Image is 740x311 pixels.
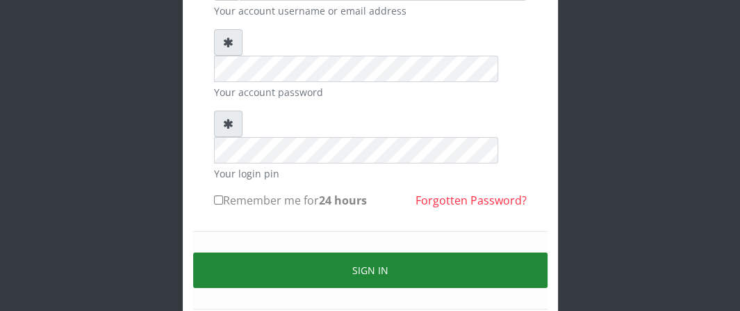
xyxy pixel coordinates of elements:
a: Forgotten Password? [416,193,527,208]
button: Sign in [193,253,548,288]
small: Your account username or email address [214,3,527,18]
small: Your login pin [214,166,527,181]
b: 24 hours [319,193,367,208]
small: Your account password [214,85,527,99]
label: Remember me for [214,192,367,209]
input: Remember me for24 hours [214,196,223,205]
